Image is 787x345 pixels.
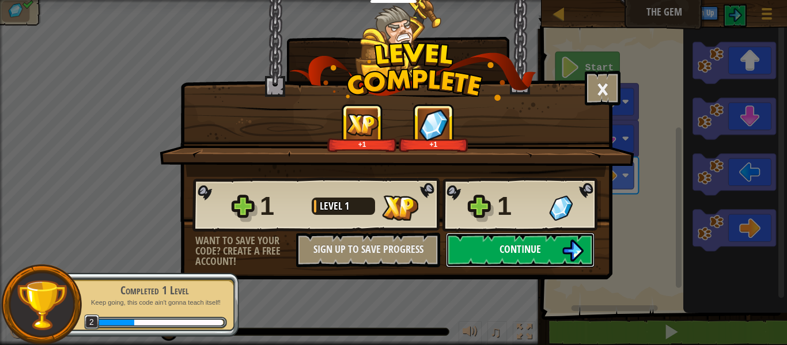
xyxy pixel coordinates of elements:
span: 2 [84,314,100,330]
img: XP Gained [346,113,379,136]
img: Gems Gained [549,195,573,221]
div: Want to save your code? Create a free account! [195,236,296,267]
button: Continue [446,233,595,267]
span: Continue [500,242,541,256]
div: +1 [401,140,466,149]
img: level_complete.png [289,43,536,101]
img: trophy.png [16,279,68,331]
div: Completed 1 Level [82,282,227,298]
span: Level [320,199,345,213]
img: Gems Gained [419,109,449,141]
div: 1 [260,188,305,225]
p: Keep going, this code ain't gonna teach itself! [82,298,227,307]
img: XP Gained [382,195,418,221]
button: × [585,71,620,105]
img: Continue [562,240,584,261]
span: 1 [345,199,349,213]
button: Sign Up to Save Progress [296,233,440,267]
div: 1 [497,188,542,225]
div: +1 [330,140,395,149]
